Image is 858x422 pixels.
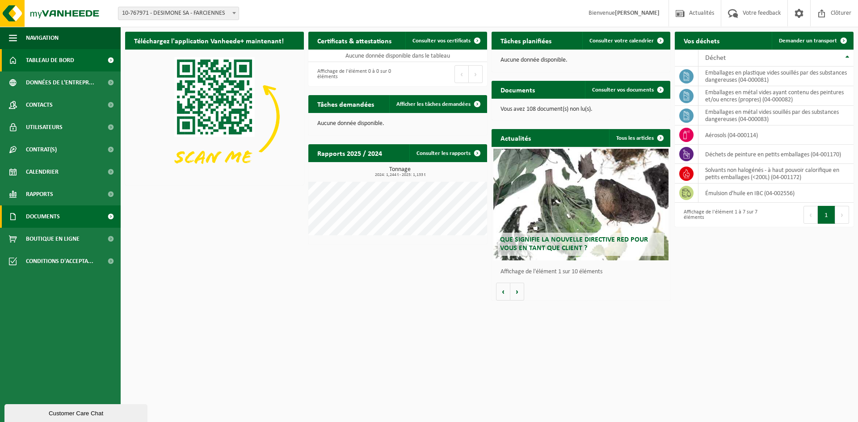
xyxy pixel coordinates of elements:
img: Download de VHEPlus App [125,50,304,184]
td: emballages en plastique vides souillés par des substances dangereuses (04-000081) [698,67,854,86]
span: Que signifie la nouvelle directive RED pour vous en tant que client ? [500,236,648,252]
button: Volgende [510,283,524,301]
p: Vous avez 108 document(s) non lu(s). [500,106,661,113]
p: Affichage de l'élément 1 sur 10 éléments [500,269,666,275]
strong: [PERSON_NAME] [615,10,660,17]
a: Consulter les rapports [409,144,486,162]
td: Aucune donnée disponible dans le tableau [308,50,487,62]
span: Navigation [26,27,59,49]
iframe: chat widget [4,402,149,422]
a: Demander un transport [772,32,853,50]
span: Consulter vos certificats [412,38,471,44]
h2: Actualités [492,129,540,146]
td: emballages en métal vides ayant contenu des peintures et/ou encres (propres) (04-000082) [698,86,854,106]
a: Consulter vos certificats [405,32,486,50]
td: déchets de peinture en petits emballages (04-001170) [698,145,854,164]
span: Utilisateurs [26,116,63,138]
td: emballages en métal vides souillés par des substances dangereuses (04-000083) [698,106,854,125]
a: Afficher les tâches demandées [389,95,486,113]
a: Consulter votre calendrier [582,32,669,50]
h2: Documents [492,81,544,98]
button: Previous [454,65,469,83]
span: Consulter vos documents [592,87,654,93]
button: Next [835,206,849,224]
span: Rapports [26,183,53,205]
h2: Rapports 2025 / 2024 [308,144,391,162]
span: Conditions d'accepta... [26,250,93,272]
span: 2024: 1,244 t - 2025: 1,133 t [313,173,487,177]
h2: Téléchargez l'application Vanheede+ maintenant! [125,32,293,49]
div: Affichage de l'élément 0 à 0 sur 0 éléments [313,64,393,84]
button: Previous [803,206,818,224]
span: Consulter votre calendrier [589,38,654,44]
h2: Tâches demandées [308,95,383,113]
span: Contacts [26,94,53,116]
span: 10-767971 - DESIMONE SA - FARCIENNES [118,7,239,20]
span: Demander un transport [779,38,837,44]
span: Afficher les tâches demandées [396,101,471,107]
p: Aucune donnée disponible. [317,121,478,127]
p: Aucune donnée disponible. [500,57,661,63]
span: Données de l'entrepr... [26,71,94,94]
span: Déchet [705,54,726,62]
span: Boutique en ligne [26,228,80,250]
div: Affichage de l'élément 1 à 7 sur 7 éléments [679,205,760,225]
button: Next [469,65,483,83]
button: Vorige [496,283,510,301]
span: Contrat(s) [26,138,57,161]
span: Calendrier [26,161,59,183]
h2: Certificats & attestations [308,32,400,49]
h3: Tonnage [313,167,487,177]
td: solvants non halogénés - à haut pouvoir calorifique en petits emballages (<200L) (04-001172) [698,164,854,184]
td: aérosols (04-000114) [698,125,854,145]
a: Tous les articles [609,129,669,147]
h2: Vos déchets [675,32,728,49]
button: 1 [818,206,835,224]
a: Consulter vos documents [585,81,669,99]
a: Que signifie la nouvelle directive RED pour vous en tant que client ? [493,149,669,260]
span: Tableau de bord [26,49,74,71]
span: Documents [26,205,60,228]
h2: Tâches planifiées [492,32,560,49]
td: émulsion d'huile en IBC (04-002556) [698,184,854,203]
